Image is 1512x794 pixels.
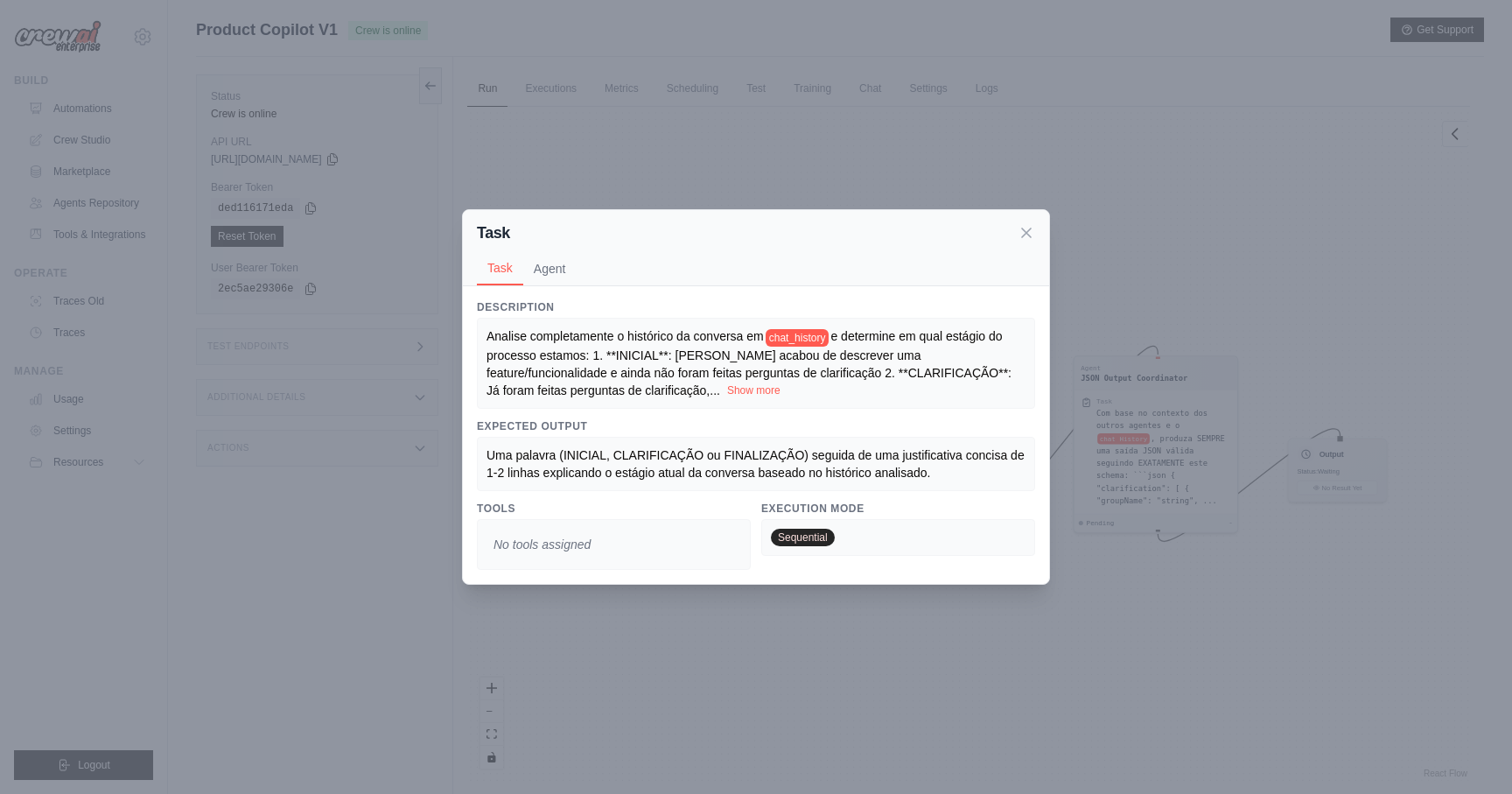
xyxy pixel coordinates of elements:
[486,529,598,560] span: No tools assigned
[477,419,1035,433] h3: Expected Output
[477,252,523,285] button: Task
[486,448,1028,480] span: Uma palavra (INICIAL, CLARIFICAÇÃO ou FINALIZAÇÃO) seguida de uma justificativa concisa de 1-2 li...
[523,252,577,285] button: Agent
[771,529,835,546] span: Sequential
[486,327,1025,398] div: ...
[766,329,829,347] span: chat_history
[477,300,1035,314] h3: Description
[477,221,510,245] h2: Task
[727,383,780,397] button: Show more
[761,502,1035,516] h3: Execution Mode
[486,329,1011,397] span: e determine em qual estágio do processo estamos: 1. **INICIAL**: [PERSON_NAME] acabou de descreve...
[486,329,764,343] span: Analise completamente o histórico da conversa em
[477,502,751,516] h3: Tools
